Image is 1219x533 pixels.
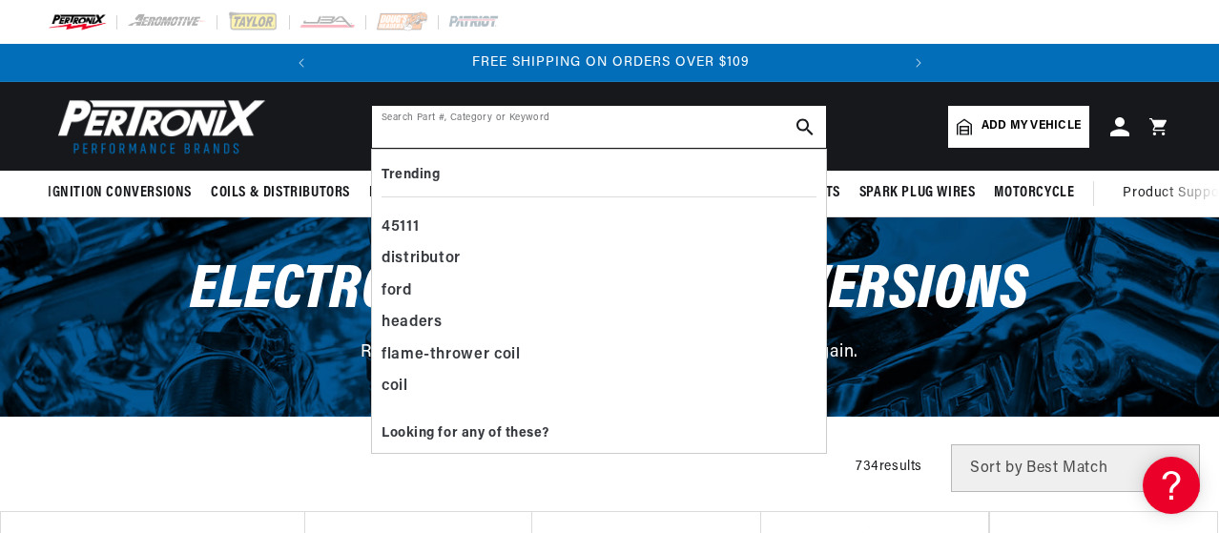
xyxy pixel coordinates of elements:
[282,44,320,82] button: Translation missing: en.sections.announcements.previous_announcement
[948,106,1089,148] a: Add my vehicle
[981,117,1081,135] span: Add my vehicle
[382,426,549,441] b: Looking for any of these?
[951,444,1200,492] select: Sort by
[382,371,816,403] div: coil
[360,171,602,215] summary: Headers, Exhausts & Components
[472,55,750,70] span: FREE SHIPPING ON ORDERS OVER $109
[382,243,816,276] div: distributor
[994,183,1074,203] span: Motorcycle
[382,212,816,244] div: 45111
[784,106,826,148] button: search button
[372,106,826,148] input: Search Part #, Category or Keyword
[48,93,267,159] img: Pertronix
[48,183,192,203] span: Ignition Conversions
[211,183,350,203] span: Coils & Distributors
[970,461,1023,476] span: Sort by
[201,171,360,215] summary: Coils & Distributors
[369,183,592,203] span: Headers, Exhausts & Components
[382,276,816,308] div: ford
[190,260,1029,322] span: Electronic Ignition Conversions
[984,171,1084,215] summary: Motorcycle
[382,168,440,182] b: Trending
[48,171,201,215] summary: Ignition Conversions
[321,52,900,73] div: 2 of 2
[856,460,922,474] span: 734 results
[382,339,816,372] div: flame-thrower coil
[382,307,816,339] div: headers
[859,183,976,203] span: Spark Plug Wires
[850,171,985,215] summary: Spark Plug Wires
[321,52,900,73] div: Announcement
[361,344,858,361] span: Reliable. Maintenance Free. Never Replace Your Points Again.
[899,44,938,82] button: Translation missing: en.sections.announcements.next_announcement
